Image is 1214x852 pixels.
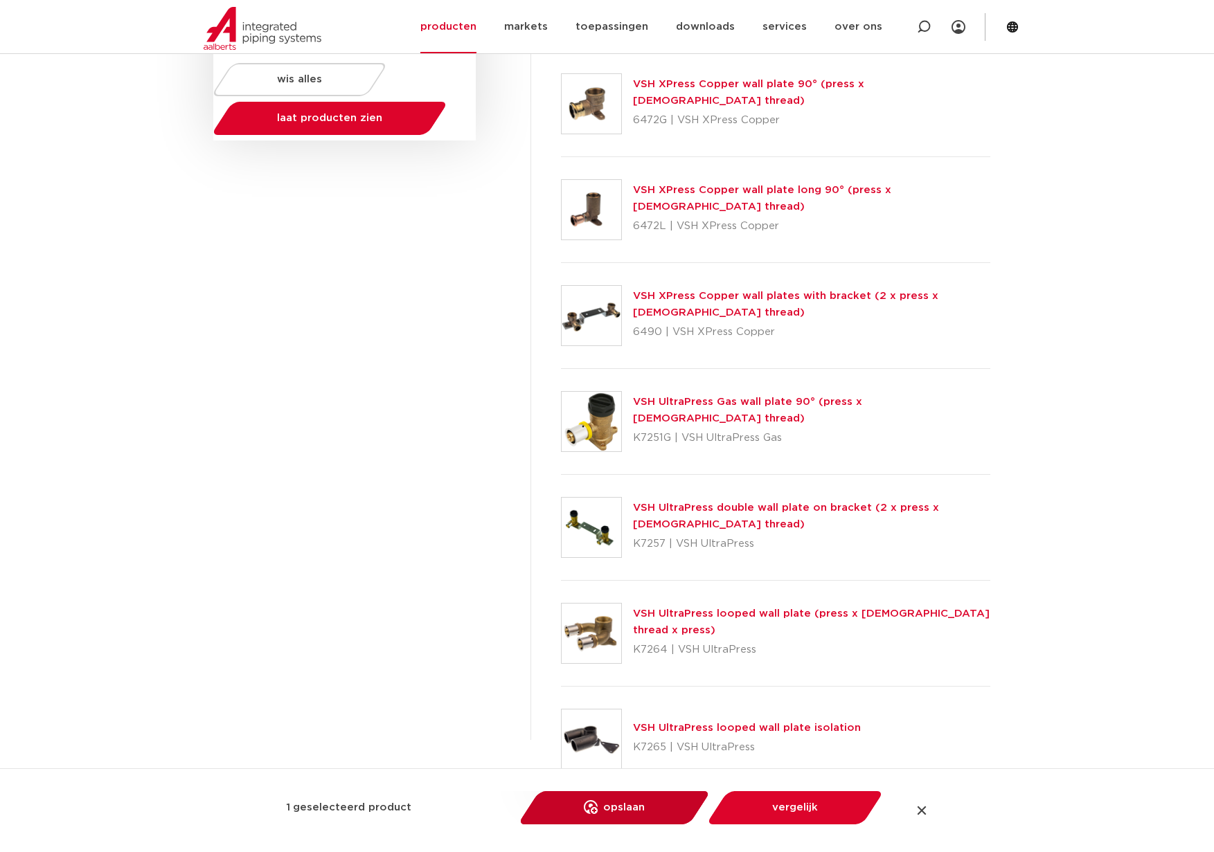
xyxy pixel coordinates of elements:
[562,180,621,239] img: thumbnail for VSH XPress Copper wall plate long 90° (press x female thread)
[633,502,939,529] a: VSH UltraPress double wall plate on bracket (2 x press x [DEMOGRAPHIC_DATA] thread)
[633,736,861,759] p: K7265 | VSH UltraPress
[562,709,621,769] img: thumbnail for VSH UltraPress looped wall plate isolation
[562,286,621,345] img: thumbnail for VSH XPress Copper wall plates with bracket (2 x press x female thread)
[633,639,991,661] p: K7264 | VSH UltraPress
[633,109,991,132] p: 6472G | VSH XPress Copper
[633,215,991,237] p: 6472L | VSH XPress Copper
[562,498,621,557] img: thumbnail for VSH UltraPress double wall plate on bracket (2 x press x female thread)
[633,723,861,733] a: VSH UltraPress looped wall plate isolation
[633,397,862,424] a: VSH UltraPress Gas wall plate 90° (press x [DEMOGRAPHIC_DATA] thread)
[633,608,990,635] a: VSH UltraPress looped wall plate (press x [DEMOGRAPHIC_DATA] thread x press)
[633,427,991,449] p: K7251G | VSH UltraPress Gas
[633,321,991,343] p: 6490 | VSH XPress Copper
[633,291,938,318] a: VSH XPress Copper wall plates with bracket (2 x press x [DEMOGRAPHIC_DATA] thread)
[633,533,991,555] p: K7257 | VSH UltraPress
[286,797,290,819] span: 1
[222,63,377,96] a: wis alles
[293,797,411,819] span: geselecteerd product
[633,185,891,212] a: VSH XPress Copper wall plate long 90° (press x [DEMOGRAPHIC_DATA] thread)
[633,79,864,106] a: VSH XPress Copper wall plate 90° (press x [DEMOGRAPHIC_DATA] thread)
[562,74,621,134] img: thumbnail for VSH XPress Copper wall plate 90° (press x female thread)
[222,102,438,135] button: laat producten zien
[562,392,621,451] img: thumbnail for VSH UltraPress Gas wall plate 90° (press x female thread)
[562,604,621,663] img: thumbnail for VSH UltraPress looped wall plate (press x female thread x press)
